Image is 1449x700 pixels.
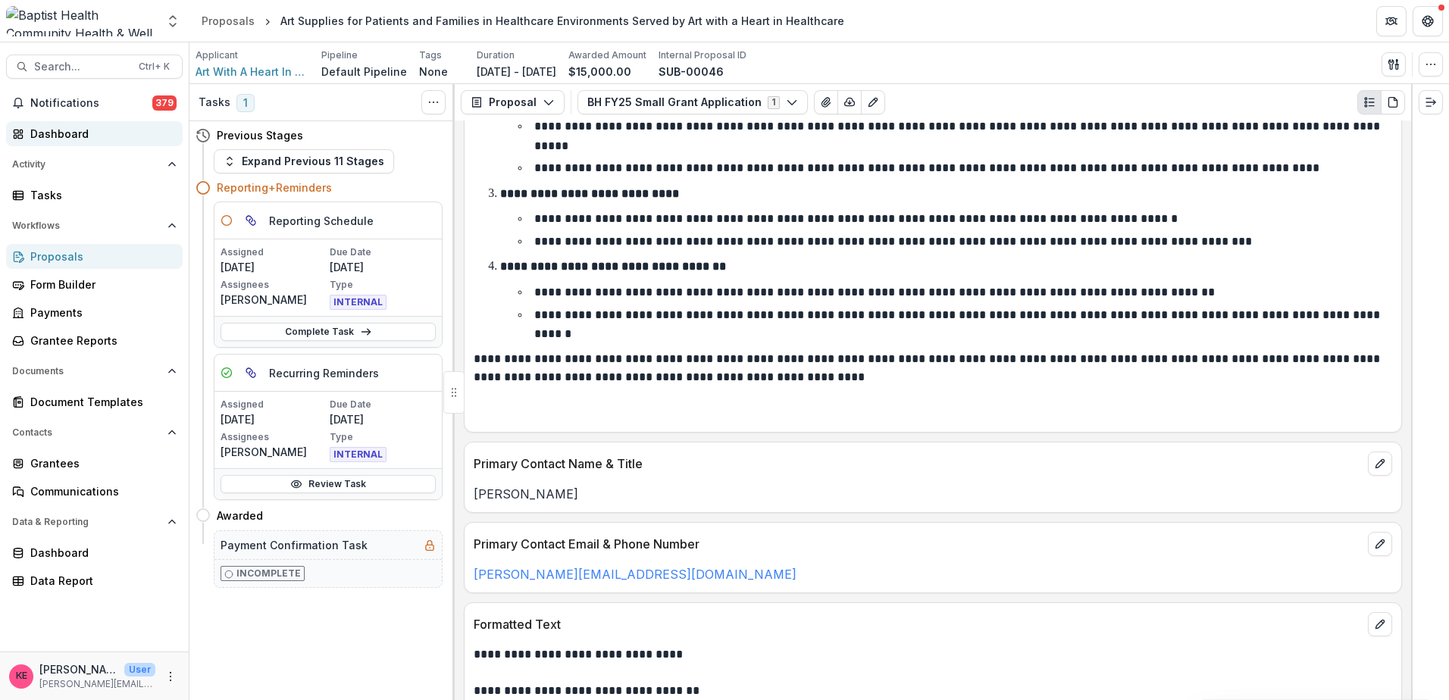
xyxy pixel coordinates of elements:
[6,479,183,504] a: Communications
[202,13,255,29] div: Proposals
[330,411,436,427] p: [DATE]
[221,444,327,460] p: [PERSON_NAME]
[221,475,436,493] a: Review Task
[162,6,183,36] button: Open entity switcher
[6,244,183,269] a: Proposals
[221,537,368,553] h5: Payment Confirmation Task
[196,64,309,80] span: Art With A Heart In Healthcare Inc
[1368,532,1392,556] button: edit
[221,398,327,411] p: Assigned
[217,180,332,195] h4: Reporting+Reminders
[269,213,374,229] h5: Reporting Schedule
[34,61,130,73] span: Search...
[6,328,183,353] a: Grantee Reports
[221,259,327,275] p: [DATE]
[330,295,387,310] span: INTERNAL
[136,58,173,75] div: Ctrl + K
[568,48,646,62] p: Awarded Amount
[236,94,255,112] span: 1
[30,126,171,142] div: Dashboard
[39,661,118,677] p: [PERSON_NAME]
[321,48,358,62] p: Pipeline
[6,152,183,177] button: Open Activity
[196,10,261,32] a: Proposals
[1413,6,1443,36] button: Get Help
[421,90,446,114] button: Toggle View Cancelled Tasks
[214,149,394,173] button: Expand Previous 11 Stages
[419,64,448,80] p: None
[6,540,183,565] a: Dashboard
[1381,90,1405,114] button: PDF view
[12,366,161,377] span: Documents
[6,183,183,208] a: Tasks
[1368,612,1392,636] button: edit
[861,90,885,114] button: Edit as form
[6,420,183,445] button: Open Contacts
[30,97,152,110] span: Notifications
[217,508,263,523] h4: Awarded
[16,671,27,681] div: Katie E
[1376,6,1407,36] button: Partners
[196,48,238,62] p: Applicant
[330,259,436,275] p: [DATE]
[659,64,724,80] p: SUB-00046
[217,127,303,143] h4: Previous Stages
[330,278,436,292] p: Type
[6,300,183,325] a: Payments
[1419,90,1443,114] button: Expand right
[221,430,327,444] p: Assignees
[474,455,1362,473] p: Primary Contact Name & Title
[321,64,407,80] p: Default Pipeline
[221,411,327,427] p: [DATE]
[269,365,379,381] h5: Recurring Reminders
[12,159,161,170] span: Activity
[6,91,183,115] button: Notifications379
[239,361,263,385] button: View dependent tasks
[1357,90,1382,114] button: Plaintext view
[474,485,1392,503] p: [PERSON_NAME]
[30,277,171,292] div: Form Builder
[6,55,183,79] button: Search...
[30,483,171,499] div: Communications
[6,568,183,593] a: Data Report
[124,663,155,677] p: User
[12,220,161,231] span: Workflows
[196,10,850,32] nav: breadcrumb
[474,535,1362,553] p: Primary Contact Email & Phone Number
[577,90,808,114] button: BH FY25 Small Grant Application1
[6,359,183,383] button: Open Documents
[6,6,156,36] img: Baptist Health Community Health & Well Being logo
[477,64,556,80] p: [DATE] - [DATE]
[6,510,183,534] button: Open Data & Reporting
[221,292,327,308] p: [PERSON_NAME]
[30,394,171,410] div: Document Templates
[30,545,171,561] div: Dashboard
[12,427,161,438] span: Contacts
[30,455,171,471] div: Grantees
[152,95,177,111] span: 379
[6,214,183,238] button: Open Workflows
[199,96,230,109] h3: Tasks
[419,48,442,62] p: Tags
[477,48,515,62] p: Duration
[330,430,436,444] p: Type
[6,451,183,476] a: Grantees
[221,245,327,259] p: Assigned
[1368,452,1392,476] button: edit
[239,208,263,233] button: View dependent tasks
[330,447,387,462] span: INTERNAL
[39,677,155,691] p: [PERSON_NAME][EMAIL_ADDRESS][DOMAIN_NAME]
[280,13,844,29] div: Art Supplies for Patients and Families in Healthcare Environments Served by Art with a Heart in H...
[30,248,171,264] div: Proposals
[6,272,183,297] a: Form Builder
[330,245,436,259] p: Due Date
[221,323,436,341] a: Complete Task
[161,667,180,686] button: More
[568,64,631,80] p: $15,000.00
[30,573,171,589] div: Data Report
[814,90,838,114] button: View Attached Files
[6,121,183,146] a: Dashboard
[236,567,301,580] p: Incomplete
[30,187,171,203] div: Tasks
[474,615,1362,633] p: Formatted Text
